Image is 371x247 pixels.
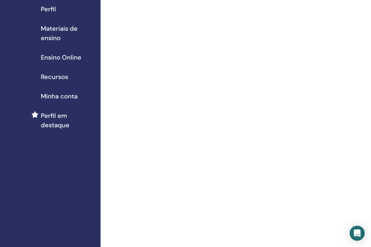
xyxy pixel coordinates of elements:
[41,53,81,62] span: Ensino Online
[350,226,365,241] div: Open Intercom Messenger
[41,24,95,43] span: Materiais de ensino
[41,92,78,101] span: Minha conta
[41,72,68,81] span: Recursos
[41,4,56,14] span: Perfil
[41,111,95,130] span: Perfil em destaque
